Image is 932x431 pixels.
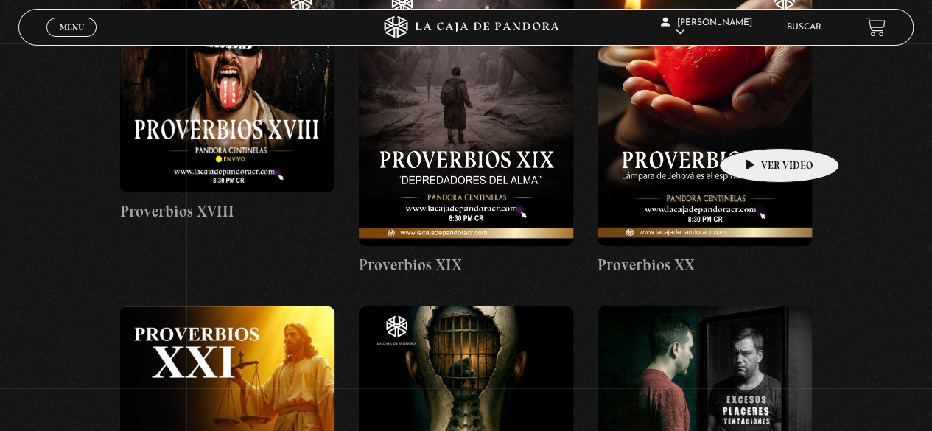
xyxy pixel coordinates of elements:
span: [PERSON_NAME] [661,18,752,37]
a: View your shopping cart [866,17,886,37]
h4: Proverbios XIX [359,253,573,277]
span: Menu [60,23,84,32]
a: Buscar [787,23,821,32]
span: Cerrar [55,35,89,45]
h4: Proverbios XVIII [120,200,334,223]
h4: Proverbios XX [598,253,812,277]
